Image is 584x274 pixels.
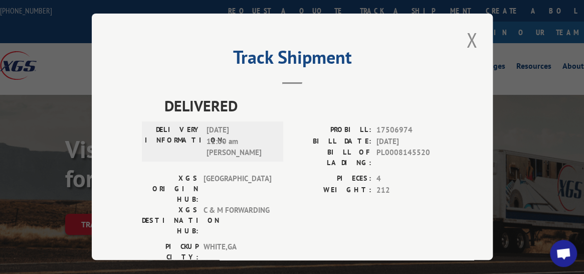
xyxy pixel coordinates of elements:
span: C & M FORWARDING [204,205,271,236]
label: PIECES: [292,173,371,185]
a: Open chat [550,240,577,267]
span: 17506974 [376,124,443,136]
label: BILL DATE: [292,136,371,148]
span: [GEOGRAPHIC_DATA] [204,173,271,205]
span: 212 [376,185,443,196]
label: DELIVERY INFORMATION: [145,124,202,159]
span: [DATE] [376,136,443,148]
span: DELIVERED [164,94,443,117]
label: PROBILL: [292,124,371,136]
label: WEIGHT: [292,185,371,196]
label: PICKUP CITY: [142,241,199,262]
h2: Track Shipment [142,50,443,69]
button: Close modal [463,26,480,54]
span: WHITE , GA [204,241,271,262]
label: XGS ORIGIN HUB: [142,173,199,205]
span: 4 [376,173,443,185]
label: XGS DESTINATION HUB: [142,205,199,236]
label: BILL OF LADING: [292,147,371,168]
span: PL0008145520 [376,147,443,168]
span: [DATE] 11:00 am [PERSON_NAME] [207,124,274,159]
